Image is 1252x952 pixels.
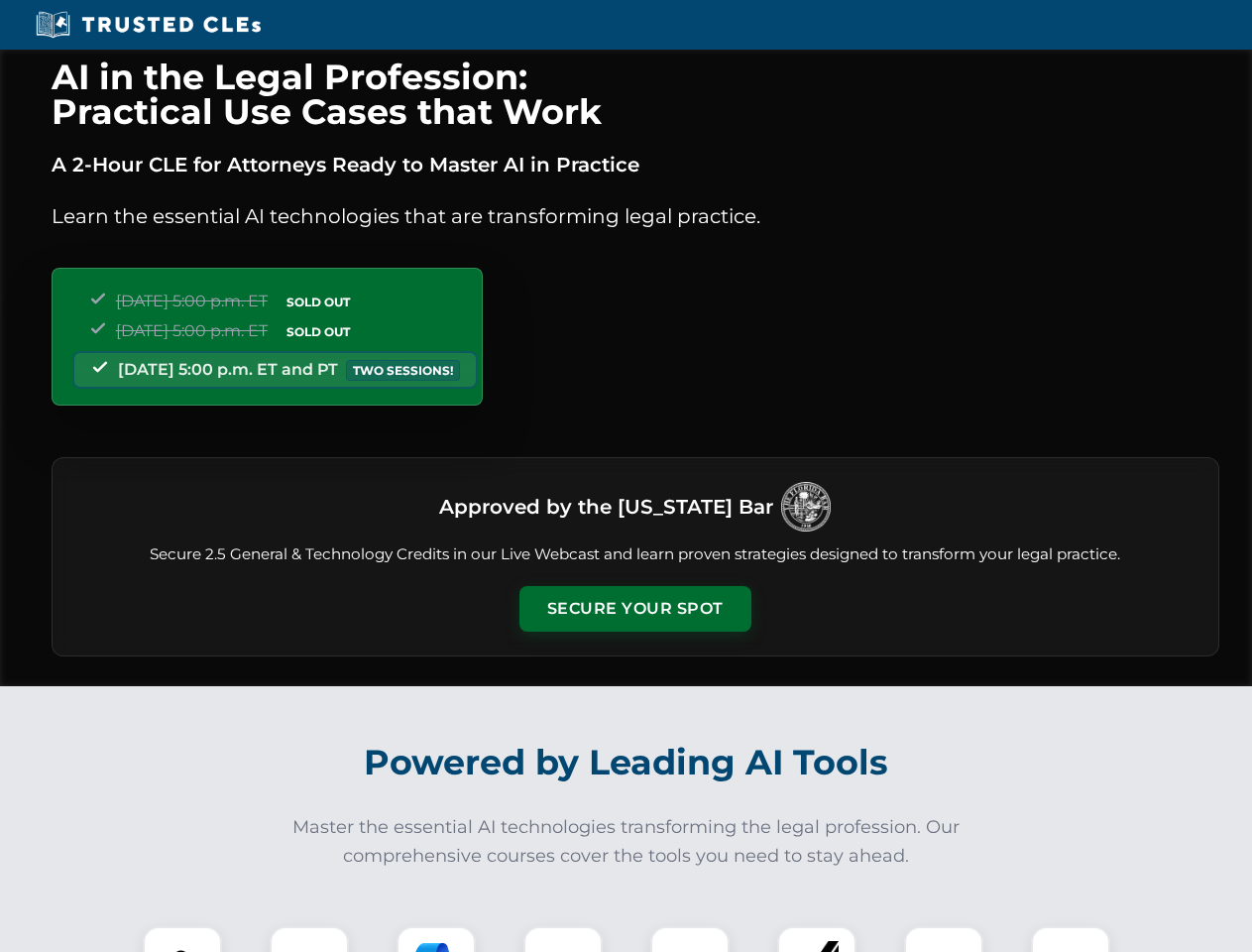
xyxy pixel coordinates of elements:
h3: Approved by the [US_STATE] Bar [439,489,773,525]
span: SOLD OUT [280,292,357,312]
button: Secure Your Spot [519,586,751,632]
img: Trusted CLEs [30,10,267,40]
img: Logo [781,482,831,532]
p: A 2-Hour CLE for Attorneys Ready to Master AI in Practice [52,149,1219,180]
span: [DATE] 5:00 p.m. ET [116,292,268,310]
p: Secure 2.5 General & Technology Credits in our Live Webcast and learn proven strategies designed ... [76,543,1195,566]
p: Master the essential AI technologies transforming the legal profession. Our comprehensive courses... [280,813,973,871]
span: SOLD OUT [280,321,357,342]
h2: Powered by Leading AI Tools [77,728,1176,797]
h1: AI in the Legal Profession: Practical Use Cases that Work [52,59,1219,129]
p: Learn the essential AI technologies that are transforming legal practice. [52,200,1219,232]
span: [DATE] 5:00 p.m. ET [116,321,268,340]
